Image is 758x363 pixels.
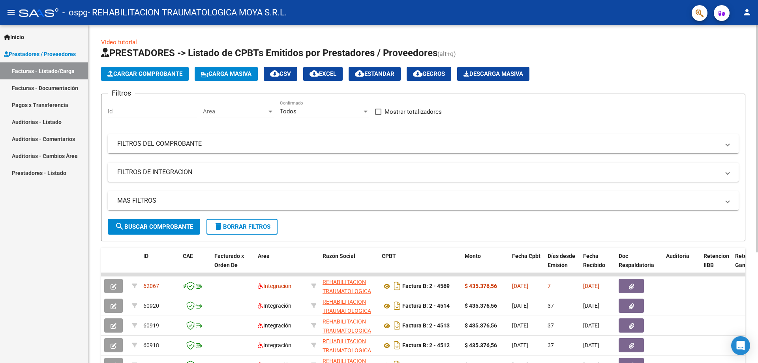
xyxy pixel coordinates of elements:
span: 60919 [143,322,159,329]
mat-icon: menu [6,8,16,17]
span: REHABILITACION TRAUMATOLOGICA MOYA S.R.L. [323,318,371,343]
span: Días desde Emisión [548,253,575,268]
div: 30714155446 [323,337,375,354]
span: Integración [258,342,291,348]
button: CSV [264,67,297,81]
span: Doc Respaldatoria [619,253,654,268]
span: Auditoria [666,253,689,259]
mat-expansion-panel-header: FILTROS DE INTEGRACION [108,163,739,182]
span: Area [258,253,270,259]
span: [DATE] [512,322,528,329]
div: 30714155446 [323,317,375,334]
span: [DATE] [583,322,599,329]
span: Fecha Cpbt [512,253,540,259]
mat-icon: cloud_download [270,69,280,78]
mat-panel-title: FILTROS DEL COMPROBANTE [117,139,720,148]
h3: Filtros [108,88,135,99]
strong: $ 435.376,56 [465,303,497,309]
datatable-header-cell: Auditoria [663,248,700,282]
span: [DATE] [583,303,599,309]
datatable-header-cell: Fecha Cpbt [509,248,544,282]
datatable-header-cell: Facturado x Orden De [211,248,255,282]
mat-expansion-panel-header: MAS FILTROS [108,191,739,210]
span: 37 [548,303,554,309]
span: [DATE] [583,283,599,289]
datatable-header-cell: Fecha Recibido [580,248,615,282]
i: Descargar documento [392,319,402,332]
button: EXCEL [303,67,343,81]
div: 30714155446 [323,297,375,314]
span: [DATE] [512,283,528,289]
i: Descargar documento [392,280,402,292]
strong: $ 435.376,56 [465,322,497,329]
mat-icon: person [742,8,752,17]
span: Integración [258,303,291,309]
span: Borrar Filtros [214,223,270,230]
span: REHABILITACION TRAUMATOLOGICA MOYA S.R.L. [323,299,371,323]
strong: Factura B: 2 - 4513 [402,323,450,329]
span: [DATE] [583,342,599,348]
span: REHABILITACION TRAUMATOLOGICA MOYA S.R.L. [323,279,371,303]
span: Retencion IIBB [704,253,729,268]
span: Facturado x Orden De [214,253,244,268]
mat-panel-title: MAS FILTROS [117,196,720,205]
datatable-header-cell: Razón Social [319,248,379,282]
div: 30714155446 [323,278,375,294]
datatable-header-cell: Area [255,248,308,282]
span: 60918 [143,342,159,348]
button: Cargar Comprobante [101,67,189,81]
span: 7 [548,283,551,289]
datatable-header-cell: Monto [462,248,509,282]
span: [DATE] [512,303,528,309]
datatable-header-cell: Días desde Emisión [544,248,580,282]
strong: Factura B: 2 - 4512 [402,342,450,349]
mat-expansion-panel-header: FILTROS DEL COMPROBANTE [108,134,739,153]
span: Area [203,108,267,115]
button: Borrar Filtros [206,219,278,235]
app-download-masive: Descarga masiva de comprobantes (adjuntos) [457,67,529,81]
span: - ospg [62,4,88,21]
span: - REHABILITACION TRAUMATOLOGICA MOYA S.R.L. [88,4,287,21]
button: Carga Masiva [195,67,258,81]
span: [DATE] [512,342,528,348]
span: Mostrar totalizadores [385,107,442,117]
span: Estandar [355,70,394,77]
mat-icon: cloud_download [355,69,364,78]
div: Open Intercom Messenger [731,336,750,355]
span: (alt+q) [437,50,456,58]
span: 37 [548,322,554,329]
span: Prestadores / Proveedores [4,50,76,58]
button: Gecros [407,67,451,81]
strong: Factura B: 2 - 4569 [402,283,450,290]
span: CAE [183,253,193,259]
datatable-header-cell: CPBT [379,248,462,282]
span: CSV [270,70,291,77]
datatable-header-cell: ID [140,248,180,282]
span: Todos [280,108,296,115]
span: Monto [465,253,481,259]
mat-icon: delete [214,222,223,231]
span: Gecros [413,70,445,77]
span: PRESTADORES -> Listado de CPBTs Emitidos por Prestadores / Proveedores [101,47,437,58]
strong: Factura B: 2 - 4514 [402,303,450,309]
button: Estandar [349,67,401,81]
i: Descargar documento [392,299,402,312]
span: CPBT [382,253,396,259]
button: Buscar Comprobante [108,219,200,235]
span: ID [143,253,148,259]
span: EXCEL [310,70,336,77]
mat-panel-title: FILTROS DE INTEGRACION [117,168,720,177]
span: Integración [258,283,291,289]
span: Buscar Comprobante [115,223,193,230]
datatable-header-cell: Retencion IIBB [700,248,732,282]
strong: $ 435.376,56 [465,342,497,348]
datatable-header-cell: Doc Respaldatoria [615,248,663,282]
i: Descargar documento [392,339,402,352]
span: 62067 [143,283,159,289]
datatable-header-cell: CAE [180,248,211,282]
strong: $ 435.376,56 [465,283,497,289]
span: Fecha Recibido [583,253,605,268]
span: Cargar Comprobante [107,70,182,77]
mat-icon: cloud_download [413,69,422,78]
span: Razón Social [323,253,355,259]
